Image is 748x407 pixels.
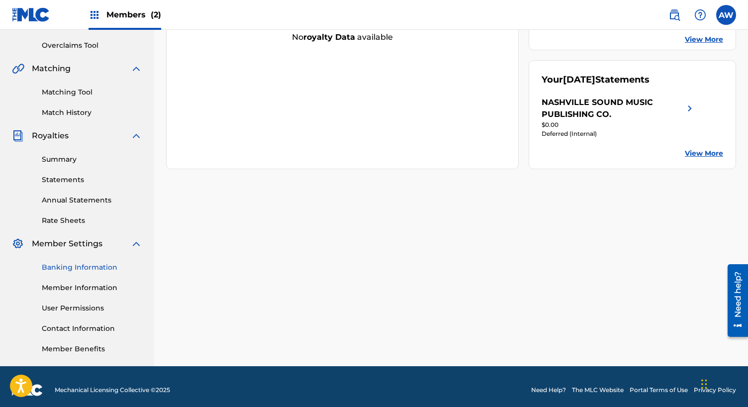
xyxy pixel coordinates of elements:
a: View More [685,34,723,45]
a: Banking Information [42,262,142,273]
div: User Menu [716,5,736,25]
div: $0.00 [542,120,696,129]
iframe: Chat Widget [698,359,748,407]
span: Royalties [32,130,69,142]
a: NASHVILLE SOUND MUSIC PUBLISHING CO.right chevron icon$0.00Deferred (Internal) [542,97,696,138]
div: No available [167,31,518,43]
span: Matching [32,63,71,75]
img: expand [130,130,142,142]
a: Public Search [664,5,684,25]
a: Privacy Policy [694,386,736,395]
a: Annual Statements [42,195,142,205]
a: Match History [42,107,142,118]
a: Overclaims Tool [42,40,142,51]
div: Deferred (Internal) [542,129,696,138]
a: User Permissions [42,303,142,313]
a: Summary [42,154,142,165]
strong: royalty data [303,32,355,42]
a: The MLC Website [572,386,624,395]
span: [DATE] [563,74,595,85]
img: MLC Logo [12,7,50,22]
span: Members [106,9,161,20]
span: Mechanical Licensing Collective © 2025 [55,386,170,395]
a: View More [685,148,723,159]
img: Member Settings [12,238,24,250]
a: Need Help? [531,386,566,395]
a: Member Benefits [42,344,142,354]
div: NASHVILLE SOUND MUSIC PUBLISHING CO. [542,97,684,120]
div: Your Statements [542,73,650,87]
div: Help [690,5,710,25]
a: Matching Tool [42,87,142,98]
span: Member Settings [32,238,102,250]
div: Drag [701,369,707,399]
img: right chevron icon [684,97,696,120]
a: Member Information [42,283,142,293]
img: search [668,9,680,21]
img: expand [130,63,142,75]
img: Matching [12,63,24,75]
a: Statements [42,175,142,185]
img: Top Rightsholders [89,9,100,21]
a: Contact Information [42,323,142,334]
span: (2) [151,10,161,19]
iframe: Resource Center [720,260,748,342]
a: Rate Sheets [42,215,142,226]
img: Royalties [12,130,24,142]
a: Portal Terms of Use [630,386,688,395]
img: expand [130,238,142,250]
img: help [694,9,706,21]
